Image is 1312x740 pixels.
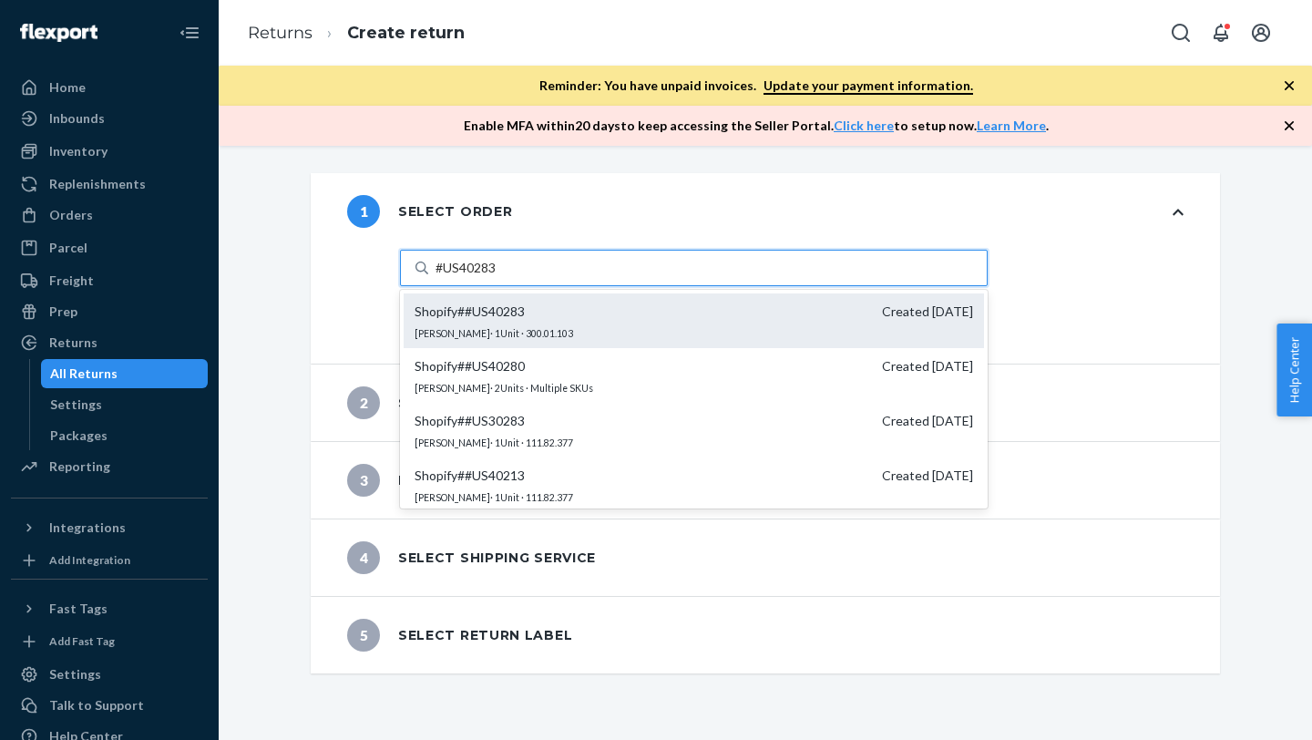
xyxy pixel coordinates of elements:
button: Integrations [11,513,208,542]
button: Open Search Box [1163,15,1199,51]
p: Reminder: You have unpaid invoices. [539,77,973,95]
a: Add Integration [11,550,208,571]
span: Shopify # #US40213 [415,467,525,485]
span: 1 [347,195,380,228]
input: Shopify##US40283Created [DATE][PERSON_NAME]· 1Unit · 300.01.103Shopify##US40280Created [DATE][PER... [436,259,497,277]
a: Parcel [11,233,208,262]
div: Settings [50,396,102,414]
span: Created [882,467,973,485]
a: Reporting [11,452,208,481]
div: Reporting [49,457,110,476]
span: [DATE] [932,303,973,319]
button: Help Center [1276,324,1312,416]
div: Fast Tags [49,600,108,618]
img: Flexport logo [20,24,97,42]
div: Replenishments [49,175,146,193]
sub: [PERSON_NAME] · 2 Units · Multiple SKUs [415,383,593,394]
div: Settings [49,665,101,683]
sub: [PERSON_NAME] · 1 Unit · 111.82.377 [415,492,573,503]
p: Enable MFA within 20 days to keep accessing the Seller Portal. to setup now. . [464,117,1049,135]
a: Inbounds [11,104,208,133]
a: Learn More [977,118,1046,133]
span: Created [882,357,973,375]
div: Parcel [49,239,87,257]
span: 3 [347,464,380,497]
div: Inbounds [49,109,105,128]
div: Select return label [347,619,572,652]
span: [DATE] [932,413,973,428]
ol: breadcrumbs [233,6,479,60]
a: Home [11,73,208,102]
a: Packages [41,421,209,450]
span: [DATE] [932,468,973,483]
a: Prep [11,297,208,326]
a: Replenishments [11,170,208,199]
div: Add Fast Tag [49,633,115,649]
a: Click here [834,118,894,133]
button: Close Navigation [171,15,208,51]
span: Created [882,303,973,321]
div: Returns [49,334,97,352]
div: All Returns [50,365,118,383]
div: Inventory [49,142,108,160]
a: All Returns [41,359,209,388]
span: [DATE] [932,358,973,374]
span: 5 [347,619,380,652]
sub: [PERSON_NAME] · 1 Unit · 111.82.377 [415,437,573,448]
a: Returns [248,23,313,43]
button: Fast Tags [11,594,208,623]
div: Freight [49,272,94,290]
div: Select order [347,195,512,228]
a: Add Fast Tag [11,631,208,653]
span: 2 [347,386,380,419]
span: Shopify # #US40283 [415,303,525,321]
a: Settings [41,390,209,419]
div: Integrations [49,519,126,537]
button: Open account menu [1243,15,1279,51]
sub: [PERSON_NAME] · 1 Unit · 300.01.103 [415,328,573,339]
div: Select shipping service [347,541,596,574]
span: 4 [347,541,380,574]
div: Add Integration [49,552,130,568]
div: Select product [347,386,536,419]
div: Prep [49,303,77,321]
div: Talk to Support [49,696,144,714]
a: Settings [11,660,208,689]
a: Update your payment information. [764,77,973,95]
a: Inventory [11,137,208,166]
div: Orders [49,206,93,224]
div: Home [49,78,86,97]
span: Shopify # #US40280 [415,357,525,375]
div: Return to [347,464,486,497]
button: Open notifications [1203,15,1239,51]
a: Freight [11,266,208,295]
a: Talk to Support [11,691,208,720]
span: Created [882,412,973,430]
a: Create return [347,23,465,43]
a: Returns [11,328,208,357]
span: Shopify # #US30283 [415,412,525,430]
a: Orders [11,200,208,230]
div: Packages [50,427,108,445]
